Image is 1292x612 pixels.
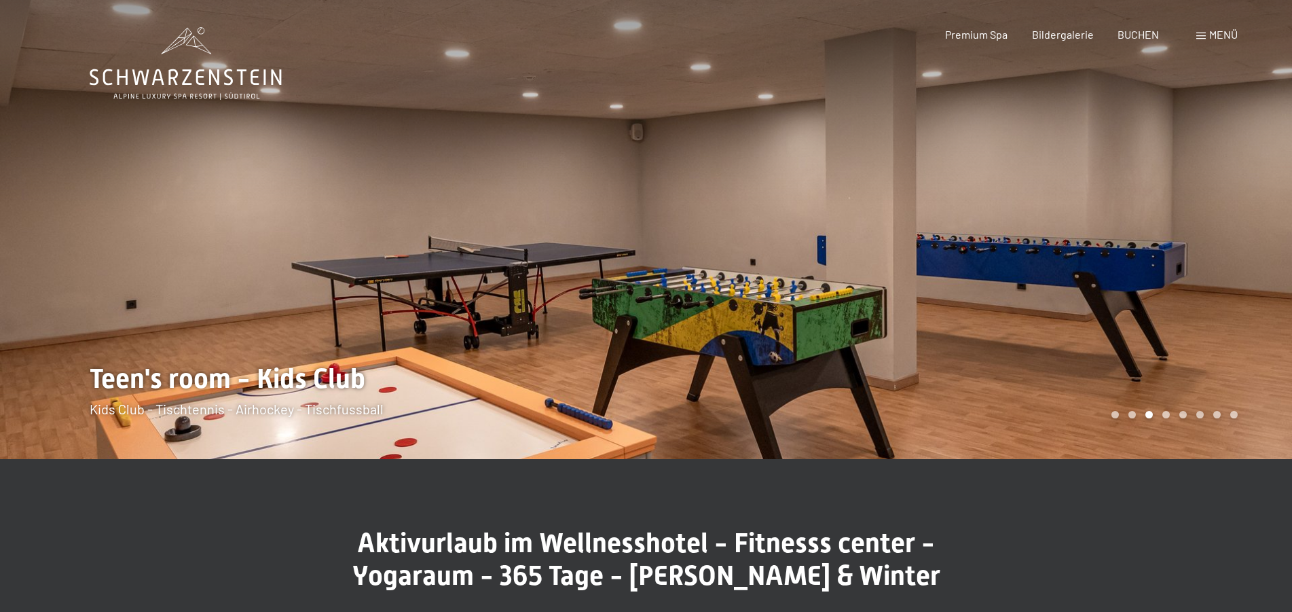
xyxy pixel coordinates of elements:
[1128,411,1136,418] div: Carousel Page 2
[1213,411,1221,418] div: Carousel Page 7
[1118,28,1159,41] a: BUCHEN
[1230,411,1238,418] div: Carousel Page 8
[1179,411,1187,418] div: Carousel Page 5
[1162,411,1170,418] div: Carousel Page 4
[945,28,1008,41] a: Premium Spa
[1111,411,1119,418] div: Carousel Page 1
[1107,411,1238,418] div: Carousel Pagination
[1032,28,1094,41] a: Bildergalerie
[1209,28,1238,41] span: Menü
[1145,411,1153,418] div: Carousel Page 3 (Current Slide)
[1196,411,1204,418] div: Carousel Page 6
[352,527,940,592] span: Aktivurlaub im Wellnesshotel - Fitnesss center - Yogaraum - 365 Tage - [PERSON_NAME] & Winter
